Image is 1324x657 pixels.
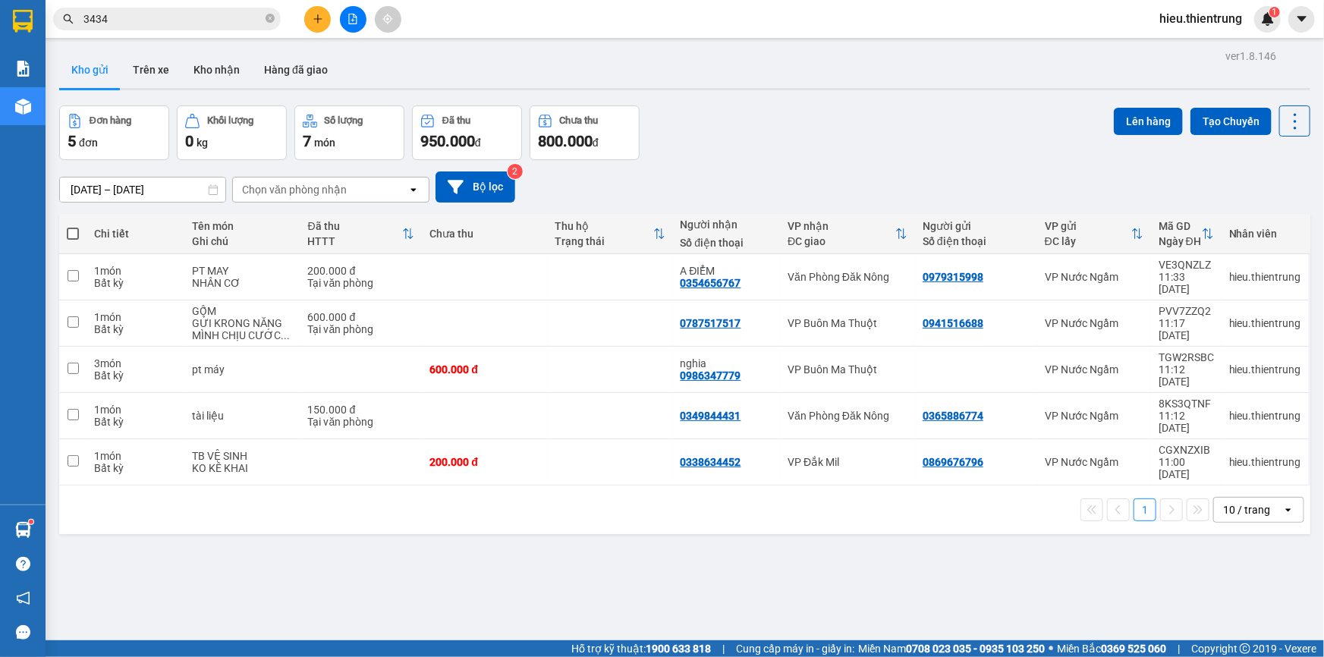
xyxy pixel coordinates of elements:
button: Kho nhận [181,52,252,88]
div: Người gửi [923,220,1030,232]
div: 0365886774 [923,410,983,422]
span: Miền Bắc [1057,640,1166,657]
b: Nhà xe Thiên Trung [61,12,137,104]
div: VP Nước Ngầm [1045,363,1143,376]
div: Số lượng [325,115,363,126]
span: hieu.thientrung [1147,9,1254,28]
div: VP Buôn Ma Thuột [788,317,907,329]
div: pt máy [192,363,292,376]
span: caret-down [1295,12,1309,26]
div: hieu.thientrung [1229,317,1301,329]
div: 11:17 [DATE] [1159,317,1214,341]
div: Khối lượng [207,115,253,126]
div: 10 / trang [1223,502,1270,517]
div: PT MAY [192,265,292,277]
span: ⚪️ [1049,646,1053,652]
div: 1 món [94,404,177,416]
div: 600.000 đ [308,311,415,323]
span: ... [281,329,290,341]
div: hieu.thientrung [1229,456,1301,468]
span: copyright [1240,643,1250,654]
button: Số lượng7món [294,105,404,160]
span: search [63,14,74,24]
span: Hỗ trợ kỹ thuật: [571,640,711,657]
div: VP Nước Ngầm [1045,317,1143,329]
span: file-add [348,14,358,24]
div: Ngày ĐH [1159,235,1202,247]
div: Nhân viên [1229,228,1301,240]
div: 0941516688 [923,317,983,329]
button: Khối lượng0kg [177,105,287,160]
div: 11:12 [DATE] [1159,410,1214,434]
div: CGXNZXIB [1159,444,1214,456]
div: Chọn văn phòng nhận [242,182,347,197]
span: đ [593,137,599,149]
button: Bộ lọc [436,171,515,203]
div: 0869676796 [923,456,983,468]
div: 1 món [94,265,177,277]
div: Chưa thu [560,115,599,126]
strong: 0708 023 035 - 0935 103 250 [906,643,1045,655]
div: hieu.thientrung [1229,410,1301,422]
div: 0349844431 [681,410,741,422]
span: Miền Nam [858,640,1045,657]
div: TGW2RSBC [1159,351,1214,363]
img: icon-new-feature [1261,12,1275,26]
button: Trên xe [121,52,181,88]
span: question-circle [16,557,30,571]
div: 3 món [94,357,177,369]
div: hieu.thientrung [1229,271,1301,283]
div: Bất kỳ [94,369,177,382]
div: Ghi chú [192,235,292,247]
sup: 1 [29,520,33,524]
div: Đơn hàng [90,115,131,126]
div: Văn Phòng Đăk Nông [788,410,907,422]
div: Bất kỳ [94,323,177,335]
div: 8KS3QTNF [1159,398,1214,410]
div: KO KÊ KHAI [192,462,292,474]
div: Chi tiết [94,228,177,240]
span: | [1178,640,1180,657]
th: Toggle SortBy [780,214,915,254]
span: 800.000 [538,132,593,150]
div: nghia [681,357,773,369]
span: kg [197,137,208,149]
div: Mã GD [1159,220,1202,232]
div: Tại văn phòng [308,277,415,289]
div: 1 món [94,450,177,462]
strong: 1900 633 818 [646,643,711,655]
span: 1 [1272,7,1277,17]
div: 11:00 [DATE] [1159,456,1214,480]
div: Bất kỳ [94,416,177,428]
div: VP gửi [1045,220,1131,232]
div: VP Đắk Mil [788,456,907,468]
div: ĐC lấy [1045,235,1131,247]
div: TB VỆ SINH [192,450,292,462]
button: Tạo Chuyến [1190,108,1272,135]
img: solution-icon [15,61,31,77]
button: Lên hàng [1114,108,1183,135]
span: close-circle [266,12,275,27]
span: 7 [303,132,311,150]
button: aim [375,6,401,33]
img: warehouse-icon [15,99,31,115]
img: logo.jpg [8,23,53,99]
div: 11:12 [DATE] [1159,363,1214,388]
span: đ [475,137,481,149]
svg: open [407,184,420,196]
img: warehouse-icon [15,522,31,538]
div: NHÂN CƠ [192,277,292,289]
span: Cung cấp máy in - giấy in: [736,640,854,657]
button: Đơn hàng5đơn [59,105,169,160]
div: 11:33 [DATE] [1159,271,1214,295]
sup: 1 [1269,7,1280,17]
div: Số điện thoại [923,235,1030,247]
input: Select a date range. [60,178,225,202]
div: GỐM [192,305,292,317]
b: [DOMAIN_NAME] [203,12,366,37]
div: tài liệu [192,410,292,422]
div: Trạng thái [555,235,653,247]
button: Kho gửi [59,52,121,88]
div: hieu.thientrung [1229,363,1301,376]
div: Bất kỳ [94,462,177,474]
